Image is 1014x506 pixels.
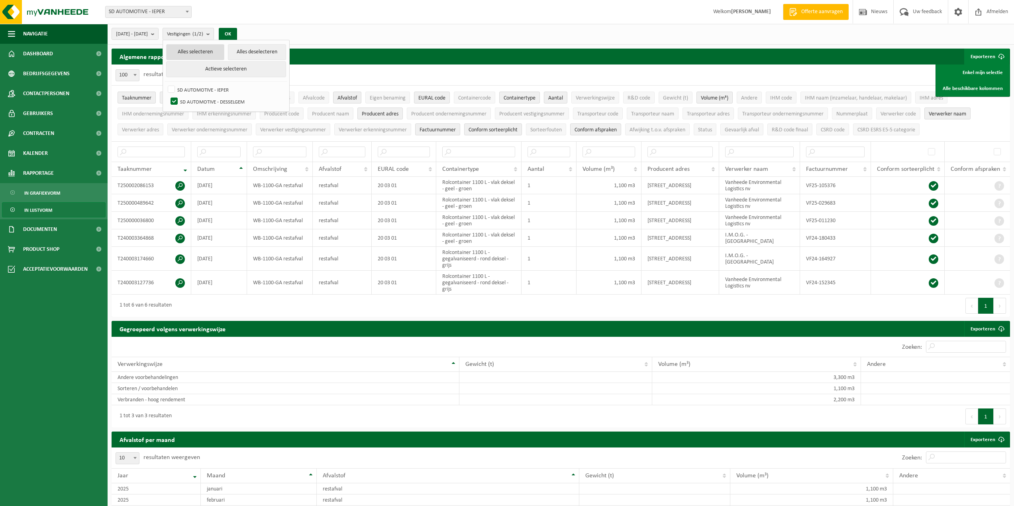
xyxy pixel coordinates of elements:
td: VF24-180433 [800,229,871,247]
td: [STREET_ADDRESS] [641,212,719,229]
button: Actieve selecteren [166,61,286,77]
span: Acceptatievoorwaarden [23,259,88,279]
span: Contactpersonen [23,84,69,104]
button: StatusStatus: Activate to sort [694,123,716,135]
td: 20 03 01 [372,229,436,247]
button: FactuurnummerFactuurnummer: Activate to sort [415,123,460,135]
span: R&D code finaal [772,127,808,133]
div: 1 tot 3 van 3 resultaten [116,409,172,424]
button: Previous [965,408,978,424]
td: 20 03 01 [372,271,436,295]
td: 1 [522,271,577,295]
td: VF25-105376 [800,177,871,194]
td: 2025 [112,494,201,506]
span: Status [698,127,712,133]
button: Producent ondernemingsnummerProducent ondernemingsnummer: Activate to sort [407,107,491,119]
button: CSRD codeCSRD code: Activate to sort [816,123,849,135]
span: Conform afspraken [951,166,1000,172]
td: Sorteren / voorbehandelen [112,383,459,394]
td: I.M.O.G. - [GEOGRAPHIC_DATA] [719,247,800,271]
button: Alles selecteren [166,44,224,60]
button: 1 [978,298,994,314]
button: Producent naamProducent naam: Activate to sort [308,107,353,119]
span: Verwerker code [881,111,916,117]
span: Producent vestigingsnummer [499,111,565,117]
button: CSRD ESRS E5-5 categorieCSRD ESRS E5-5 categorie: Activate to sort [853,123,920,135]
td: T250000489642 [112,194,191,212]
span: CSRD code [821,127,845,133]
td: 1 [522,212,577,229]
span: IHM naam (inzamelaar, handelaar, makelaar) [805,95,907,101]
button: OK [219,28,237,41]
label: Zoeken: [902,455,922,461]
label: SD AUTOMOTIVE - IEPER [166,84,286,96]
button: Transporteur adresTransporteur adres: Activate to sort [683,107,734,119]
td: 2025 [112,483,201,494]
span: Containertype [442,166,479,172]
span: Verwerker naam [725,166,768,172]
button: ContainercodeContainercode: Activate to sort [454,92,495,104]
span: Dashboard [23,44,53,64]
span: In lijstvorm [24,203,52,218]
span: Taaknummer [118,166,152,172]
button: Vestigingen(1/2) [163,28,214,40]
button: EURAL codeEURAL code: Activate to sort [414,92,450,104]
td: VF24-152345 [800,271,871,295]
span: Verwerkingswijze [576,95,615,101]
span: Transporteur adres [687,111,730,117]
span: IHM ondernemingsnummer [122,111,184,117]
td: [STREET_ADDRESS] [641,177,719,194]
button: Producent vestigingsnummerProducent vestigingsnummer: Activate to sort [495,107,569,119]
span: Afvalcode [303,95,325,101]
td: [STREET_ADDRESS] [641,194,719,212]
span: Sorteerfouten [530,127,562,133]
td: 1,100 m3 [730,494,893,506]
span: Volume (m³) [658,361,690,367]
td: [DATE] [191,271,247,295]
td: Vanheede Environmental Logistics nv [719,271,800,295]
span: IHM erkenningsnummer [197,111,251,117]
h2: Gegroepeerd volgens verwerkingswijze [112,321,233,336]
td: restafval [313,177,372,194]
td: 1,100 m3 [577,212,641,229]
td: 1,100 m3 [577,271,641,295]
h2: Algemene rapportering [112,49,191,64]
td: Rolcontainer 1100 L - gegalvaniseerd - rond deksel - grijs [436,247,522,271]
span: Gevaarlijk afval [725,127,759,133]
td: [DATE] [191,247,247,271]
button: Verwerker codeVerwerker code: Activate to sort [876,107,920,119]
span: Documenten [23,219,57,239]
span: SD AUTOMOTIVE - IEPER [106,6,191,18]
td: [DATE] [191,177,247,194]
td: Andere voorbehandelingen [112,372,459,383]
span: Transporteur naam [631,111,674,117]
td: VF25-011230 [800,212,871,229]
span: Rapportage [23,163,54,183]
a: Alle beschikbare kolommen [937,80,1009,96]
td: [DATE] [191,194,247,212]
button: Transporteur naamTransporteur naam: Activate to sort [627,107,679,119]
span: Conform sorteerplicht [877,166,934,172]
td: 20 03 01 [372,177,436,194]
td: 1,100 m3 [577,194,641,212]
td: 1,100 m3 [577,177,641,194]
h2: Afvalstof per maand [112,432,183,447]
span: Verwerkingswijze [118,361,163,367]
span: Producent code [264,111,299,117]
td: [DATE] [191,212,247,229]
span: Afvalstof [323,473,345,479]
td: WB-1100-GA restafval [247,177,313,194]
span: In grafiekvorm [24,186,60,201]
span: Volume (m³) [736,473,769,479]
button: Eigen benamingEigen benaming: Activate to sort [365,92,410,104]
span: Aantal [528,166,544,172]
td: 1,100 m3 [577,247,641,271]
span: 100 [116,69,139,81]
span: Product Shop [23,239,59,259]
button: SorteerfoutenSorteerfouten: Activate to sort [526,123,566,135]
span: Andere [899,473,918,479]
td: Verbranden - hoog rendement [112,394,459,405]
span: CSRD ESRS E5-5 categorie [857,127,915,133]
span: Datum [197,166,215,172]
span: Producent ondernemingsnummer [411,111,486,117]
